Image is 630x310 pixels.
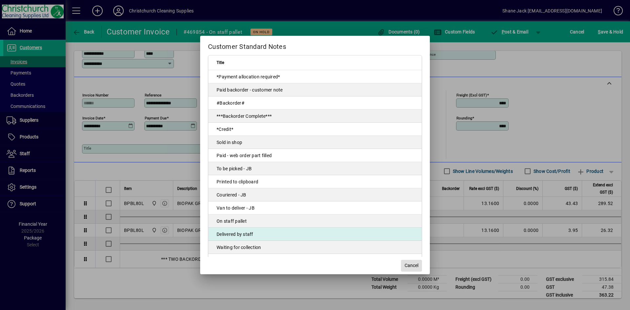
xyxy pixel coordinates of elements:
span: Cancel [405,262,418,269]
td: Waiting for collection [208,241,422,254]
td: On staff pallet [208,215,422,228]
td: Paid - web order part filled [208,149,422,162]
td: Van to deliver - JB [208,201,422,215]
span: Title [217,59,224,66]
h2: Customer Standard Notes [200,36,430,55]
td: To be picked - [PERSON_NAME] [208,254,422,267]
td: Printed to clipboard [208,175,422,188]
td: Couriered - JB [208,188,422,201]
td: Sold in shop [208,136,422,149]
button: Cancel [401,260,422,272]
td: Paid backorder - customer note [208,83,422,96]
td: *Payment allocation required* [208,70,422,83]
td: To be picked - JB [208,162,422,175]
td: Delivered by staff [208,228,422,241]
td: #Backorder# [208,96,422,110]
